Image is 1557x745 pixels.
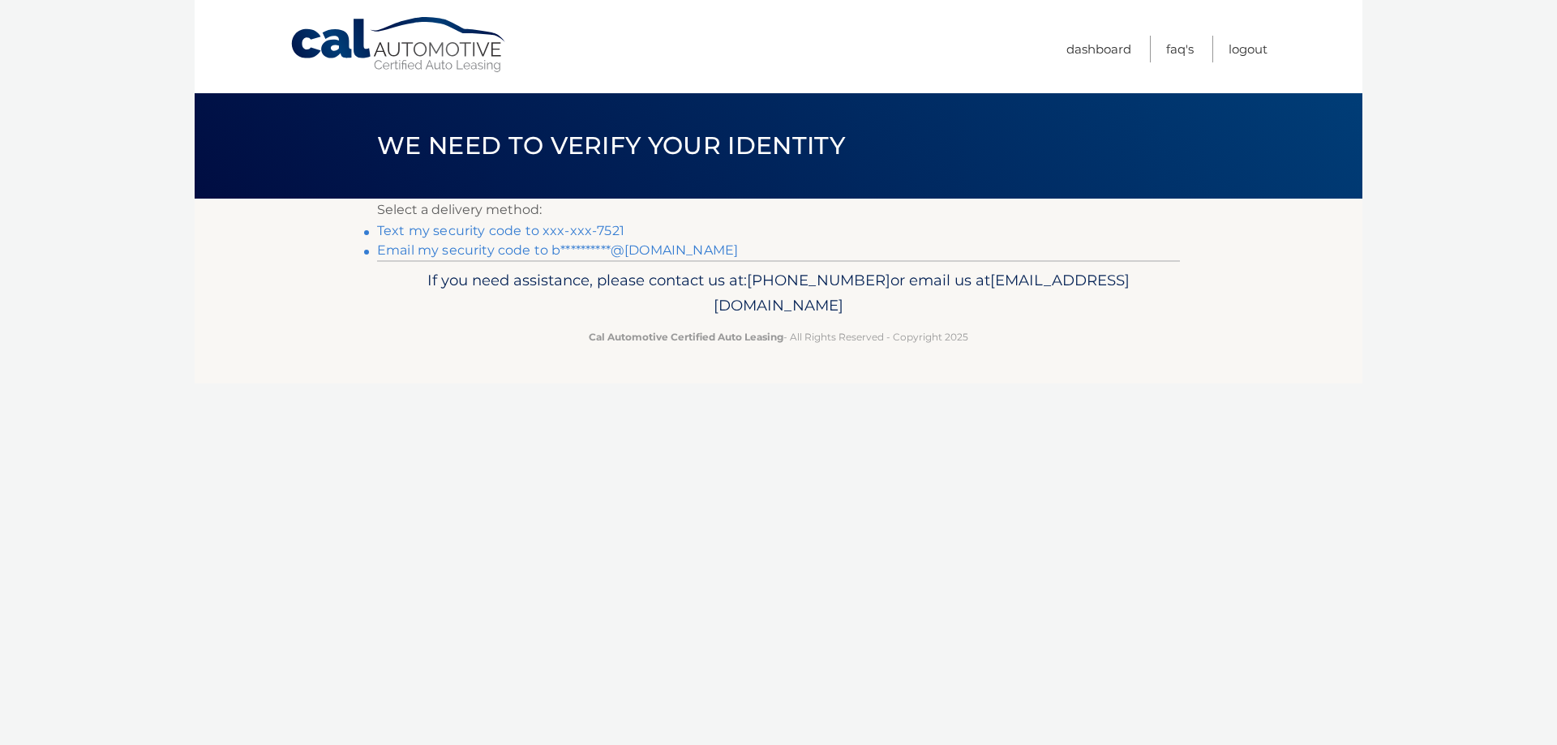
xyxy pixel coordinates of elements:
a: Logout [1229,36,1267,62]
strong: Cal Automotive Certified Auto Leasing [589,331,783,343]
a: Email my security code to b**********@[DOMAIN_NAME] [377,242,738,258]
a: FAQ's [1166,36,1194,62]
span: [PHONE_NUMBER] [747,271,890,289]
a: Text my security code to xxx-xxx-7521 [377,223,624,238]
span: We need to verify your identity [377,131,845,161]
p: If you need assistance, please contact us at: or email us at [388,268,1169,319]
a: Cal Automotive [290,16,508,74]
a: Dashboard [1066,36,1131,62]
p: - All Rights Reserved - Copyright 2025 [388,328,1169,345]
p: Select a delivery method: [377,199,1180,221]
